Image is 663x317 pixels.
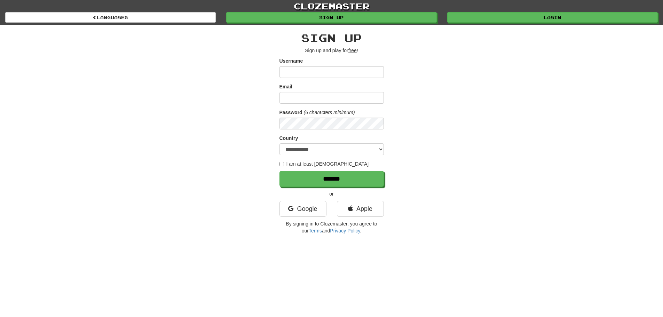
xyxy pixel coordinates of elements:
[279,47,384,54] p: Sign up and play for !
[348,48,357,53] u: free
[309,228,322,233] a: Terms
[330,228,360,233] a: Privacy Policy
[279,83,292,90] label: Email
[304,110,355,115] em: (6 characters minimum)
[279,32,384,43] h2: Sign up
[226,12,437,23] a: Sign up
[279,201,326,217] a: Google
[279,57,303,64] label: Username
[279,109,302,116] label: Password
[337,201,384,217] a: Apple
[5,12,216,23] a: Languages
[279,162,284,166] input: I am at least [DEMOGRAPHIC_DATA]
[279,135,298,142] label: Country
[279,160,369,167] label: I am at least [DEMOGRAPHIC_DATA]
[279,220,384,234] p: By signing in to Clozemaster, you agree to our and .
[279,190,384,197] p: or
[447,12,658,23] a: Login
